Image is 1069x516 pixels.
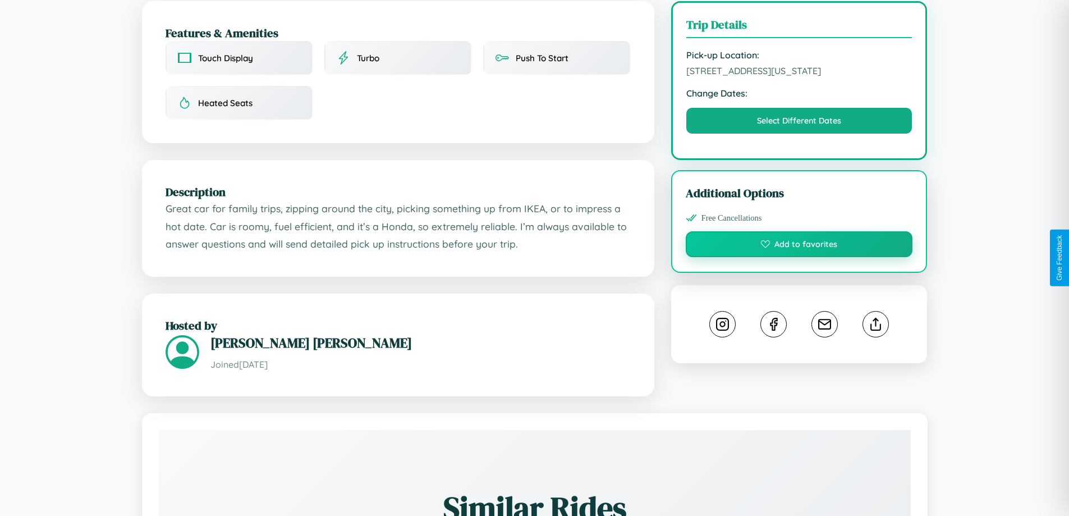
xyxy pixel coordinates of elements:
[516,53,568,63] span: Push To Start
[357,53,379,63] span: Turbo
[210,334,631,352] h3: [PERSON_NAME] [PERSON_NAME]
[198,53,253,63] span: Touch Display
[210,357,631,373] p: Joined [DATE]
[686,49,912,61] strong: Pick-up Location:
[686,88,912,99] strong: Change Dates:
[686,65,912,76] span: [STREET_ADDRESS][US_STATE]
[1056,235,1063,281] div: Give Feedback
[686,185,913,201] h3: Additional Options
[166,25,631,41] h2: Features & Amenities
[166,200,631,253] p: Great car for family trips, zipping around the city, picking something up from IKEA, or to impres...
[166,317,631,334] h2: Hosted by
[686,231,913,257] button: Add to favorites
[686,16,912,38] h3: Trip Details
[198,98,253,108] span: Heated Seats
[701,213,762,223] span: Free Cancellations
[686,108,912,134] button: Select Different Dates
[166,184,631,200] h2: Description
